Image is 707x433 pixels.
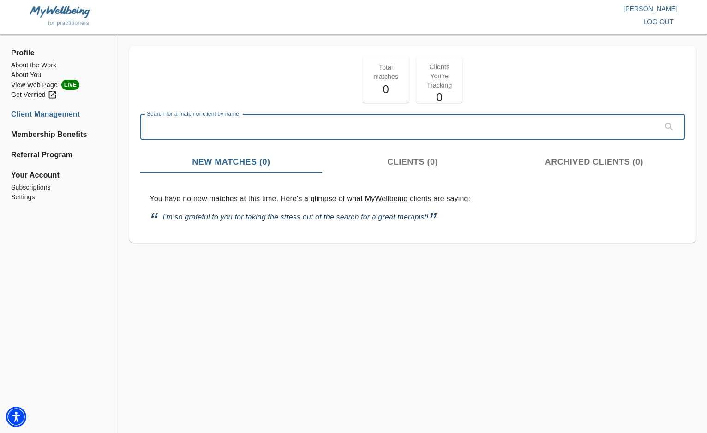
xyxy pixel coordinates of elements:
span: Your Account [11,170,107,181]
p: I'm so grateful to you for taking the stress out of the search for a great therapist! [150,212,676,223]
a: View Web PageLIVE [11,80,107,90]
span: for practitioners [48,20,90,26]
img: MyWellbeing [30,6,90,18]
a: Get Verified [11,90,107,100]
a: Settings [11,192,107,202]
a: About You [11,70,107,80]
p: [PERSON_NAME] [353,4,677,13]
a: Membership Benefits [11,129,107,140]
p: You have no new matches at this time. Here's a glimpse of what MyWellbeing clients are saying: [150,193,676,204]
h5: 0 [368,82,403,97]
span: Archived Clients (0) [509,156,679,168]
span: Clients (0) [328,156,498,168]
li: View Web Page [11,80,107,90]
span: Profile [11,47,107,59]
h5: 0 [422,90,457,105]
div: Get Verified [11,90,57,100]
a: Referral Program [11,149,107,160]
span: log out [643,16,674,28]
p: Clients You're Tracking [422,62,457,90]
span: New Matches (0) [146,156,316,168]
div: Accessibility Menu [6,407,26,427]
span: LIVE [61,80,79,90]
a: Subscriptions [11,183,107,192]
a: Client Management [11,109,107,120]
a: About the Work [11,60,107,70]
button: log out [640,13,677,30]
p: Total matches [368,63,403,81]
